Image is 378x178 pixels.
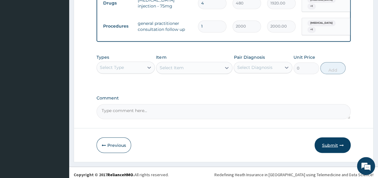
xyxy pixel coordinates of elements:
[97,96,351,101] label: Comment
[214,171,373,177] div: Redefining Heath Insurance in [GEOGRAPHIC_DATA] using Telemedicine and Data Science!
[293,54,315,60] label: Unit Price
[97,137,131,153] button: Previous
[31,34,101,41] div: Chat with us now
[156,54,166,60] label: Item
[11,30,24,45] img: d_794563401_company_1708531726252_794563401
[237,64,272,70] div: Select Diagnosis
[307,3,316,9] span: + 1
[99,3,113,17] div: Minimize live chat window
[35,52,83,112] span: We're online!
[74,172,134,177] strong: Copyright © 2017 .
[320,62,346,74] button: Add
[315,137,351,153] button: Submit
[3,116,115,137] textarea: Type your message and hit 'Enter'
[135,17,195,35] td: general practitioner consultation follow up
[307,27,316,33] span: + 1
[234,54,265,60] label: Pair Diagnosis
[100,64,124,70] div: Select Type
[97,55,109,60] label: Types
[107,172,133,177] a: RelianceHMO
[100,21,135,32] td: Procedures
[307,20,336,26] span: [MEDICAL_DATA]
